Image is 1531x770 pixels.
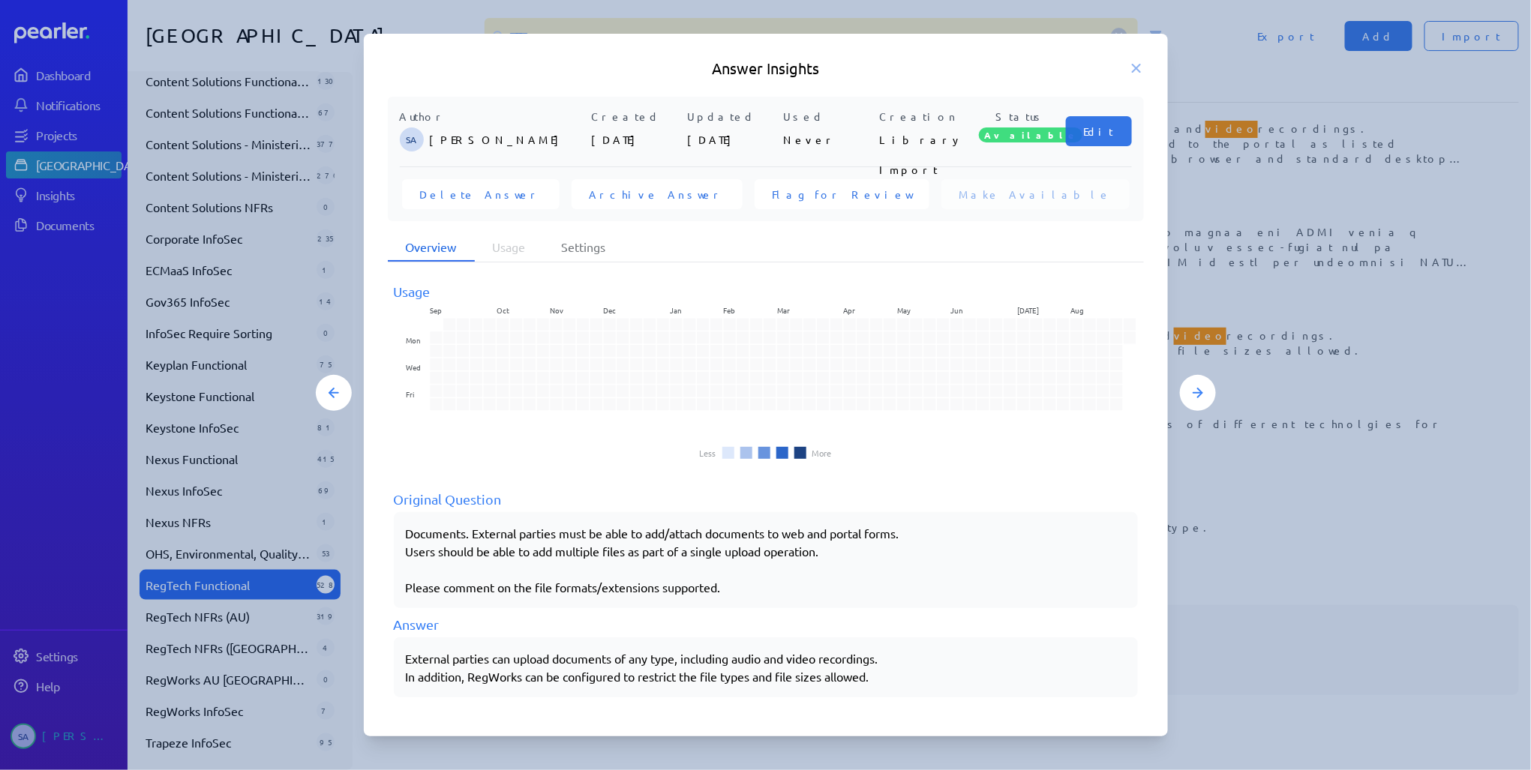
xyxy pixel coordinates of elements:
span: Archive Answer [590,187,725,202]
text: Sep [430,304,442,316]
button: Delete Answer [402,179,560,209]
div: Original Question [394,489,1138,509]
div: Answer [394,614,1138,634]
p: [DATE] [688,124,778,154]
text: Fri [406,388,414,400]
p: Documents. External parties must be able to add/attach documents to web and portal forms. Users s... [406,524,1126,596]
text: Oct [497,304,509,316]
li: Usage [475,233,544,262]
p: Used [784,109,874,124]
text: Apr [845,304,857,316]
li: More [812,448,832,457]
p: Author [400,109,586,124]
button: Flag for Review [755,179,929,209]
li: Overview [388,233,475,262]
button: Archive Answer [572,179,743,209]
button: Next Answer [1180,375,1216,411]
p: Library Import [880,124,970,154]
text: Wed [406,361,421,373]
text: May [898,304,911,316]
text: Jun [951,304,964,316]
button: Make Available [941,179,1130,209]
p: [PERSON_NAME] [430,124,586,154]
p: Never [784,124,874,154]
p: Status [976,109,1066,124]
text: Feb [724,304,736,316]
text: Aug [1072,304,1085,316]
h5: Answer Insights [388,58,1144,79]
text: Mar [778,304,791,316]
button: Edit [1066,116,1132,146]
p: Created [592,109,682,124]
span: Make Available [959,187,1112,202]
button: Previous Answer [316,375,352,411]
span: Available [979,127,1082,142]
p: [DATE] [592,124,682,154]
li: Settings [544,233,624,262]
text: [DATE] [1019,304,1040,316]
p: Updated [688,109,778,124]
text: Mon [406,334,421,346]
div: Usage [394,281,1138,301]
text: Dec [604,304,617,316]
span: Edit [1084,124,1114,139]
text: Jan [671,304,683,316]
span: Delete Answer [420,187,542,202]
span: Flag for Review [773,187,911,202]
p: Creation [880,109,970,124]
text: Nov [551,304,564,316]
li: Less [700,448,716,457]
span: Steve Ackermann [400,127,424,151]
div: External parties can upload documents of any type, including audio and video recordings. In addit... [406,649,1126,685]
